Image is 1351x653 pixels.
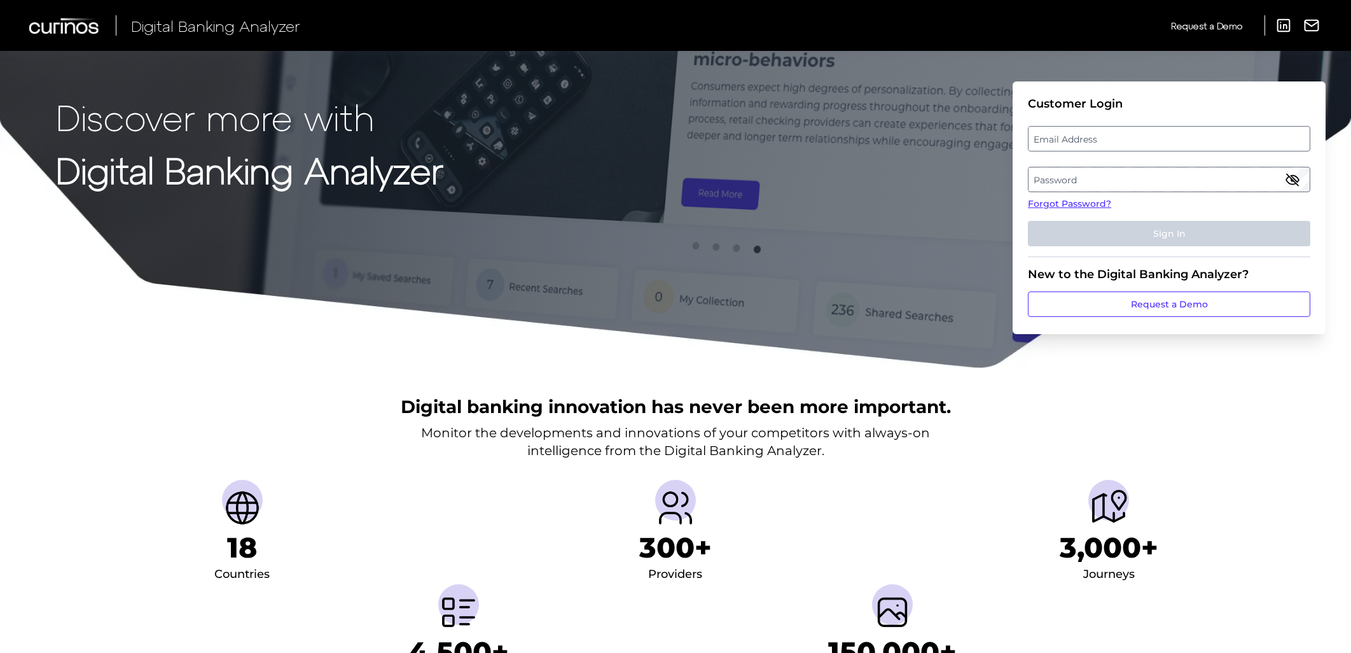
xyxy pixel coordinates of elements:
img: Metrics [438,592,479,633]
strong: Digital Banking Analyzer [56,148,443,191]
img: Providers [655,488,696,528]
span: Request a Demo [1171,20,1242,31]
button: Sign In [1028,221,1310,246]
p: Monitor the developments and innovations of your competitors with always-on intelligence from the... [421,424,930,460]
div: Countries [214,565,270,585]
a: Forgot Password? [1028,197,1310,211]
a: Request a Demo [1028,291,1310,317]
h2: Digital banking innovation has never been more important. [401,395,951,419]
div: Journeys [1083,565,1135,585]
div: Customer Login [1028,97,1310,111]
h1: 3,000+ [1060,531,1158,565]
label: Email Address [1029,127,1309,150]
div: Providers [648,565,702,585]
h1: 18 [227,531,257,565]
img: Curinos [29,18,100,34]
a: Request a Demo [1171,15,1242,36]
p: Discover more with [56,97,443,137]
h1: 300+ [639,531,712,565]
label: Password [1029,168,1309,191]
img: Journeys [1088,488,1129,528]
img: Countries [222,488,263,528]
img: Screenshots [872,592,913,633]
div: New to the Digital Banking Analyzer? [1028,267,1310,281]
span: Digital Banking Analyzer [131,17,300,35]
